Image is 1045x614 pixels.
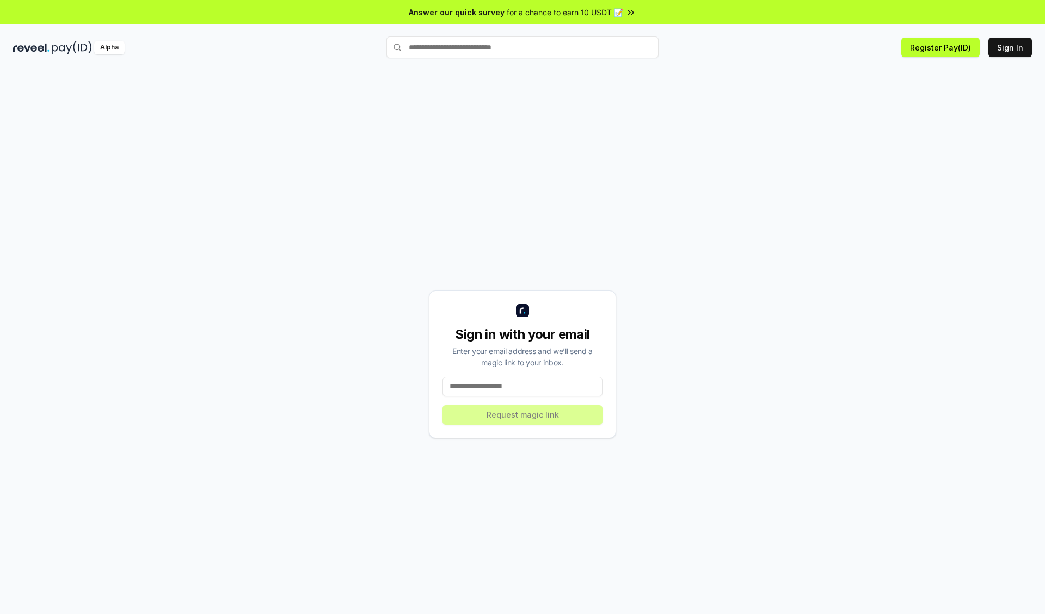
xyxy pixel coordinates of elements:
img: pay_id [52,41,92,54]
span: Answer our quick survey [409,7,505,18]
div: Enter your email address and we’ll send a magic link to your inbox. [442,345,603,368]
img: logo_small [516,304,529,317]
div: Alpha [94,41,125,54]
button: Sign In [988,38,1032,57]
span: for a chance to earn 10 USDT 📝 [507,7,623,18]
img: reveel_dark [13,41,50,54]
button: Register Pay(ID) [901,38,980,57]
div: Sign in with your email [442,326,603,343]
